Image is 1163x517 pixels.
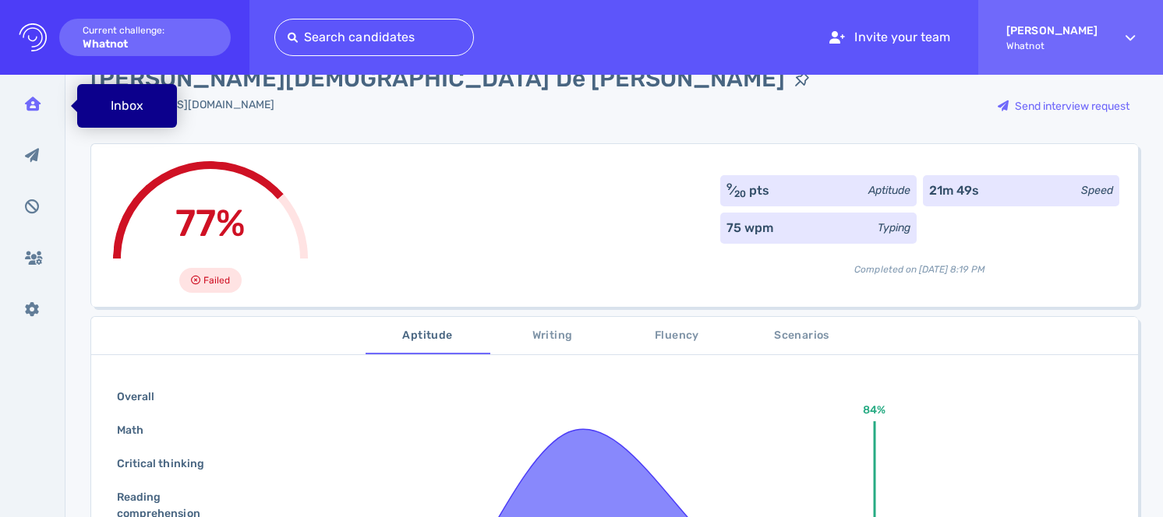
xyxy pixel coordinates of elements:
[624,326,730,346] span: Fluency
[726,219,773,237] div: 75 wpm
[868,182,910,199] div: Aptitude
[749,326,855,346] span: Scenarios
[1006,40,1098,51] span: Whatnot
[734,188,746,199] sub: 20
[726,181,769,200] div: ⁄ pts
[114,385,173,408] div: Overall
[175,201,246,245] span: 77%
[1081,182,1113,199] div: Speed
[500,326,606,346] span: Writing
[90,97,819,113] div: Click to copy the email address
[878,220,910,236] div: Typing
[203,271,230,290] span: Failed
[720,250,1119,276] div: Completed on [DATE] 8:19 PM
[989,87,1138,125] button: Send interview request
[990,88,1137,124] div: Send interview request
[1006,24,1098,37] strong: [PERSON_NAME]
[114,452,223,475] div: Critical thinking
[929,181,979,200] div: 21m 49s
[114,419,162,441] div: Math
[90,62,785,97] span: [PERSON_NAME][DEMOGRAPHIC_DATA] De [PERSON_NAME]
[726,181,732,192] sup: 9
[375,326,481,346] span: Aptitude
[864,403,886,417] text: 84%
